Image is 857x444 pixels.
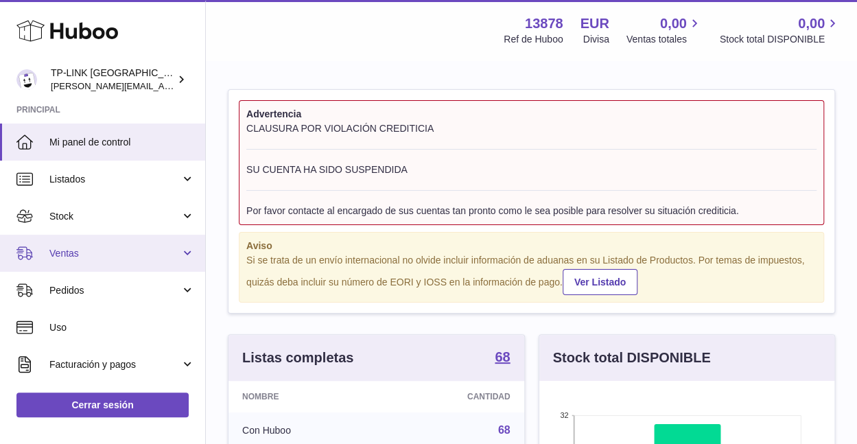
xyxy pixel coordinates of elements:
[498,424,510,436] a: 68
[49,247,180,260] span: Ventas
[525,14,563,33] strong: 13878
[563,269,637,295] a: Ver Listado
[242,349,353,367] h3: Listas completas
[51,67,174,93] div: TP-LINK [GEOGRAPHIC_DATA], SOCIEDAD LIMITADA
[49,321,195,334] span: Uso
[626,14,703,46] a: 0,00 Ventas totales
[16,393,189,417] a: Cerrar sesión
[560,411,568,419] text: 32
[49,210,180,223] span: Stock
[228,381,386,412] th: Nombre
[246,239,817,253] strong: Aviso
[583,33,609,46] div: Divisa
[246,122,817,218] div: CLAUSURA POR VIOLACIÓN CREDITICIA SU CUENTA HA SIDO SUSPENDIDA Por favor contacte al encargado de...
[626,33,703,46] span: Ventas totales
[246,108,817,121] strong: Advertencia
[580,14,609,33] strong: EUR
[246,254,817,295] div: Si se trata de un envío internacional no olvide incluir información de aduanas en su Listado de P...
[49,358,180,371] span: Facturación y pagos
[49,173,180,186] span: Listados
[504,33,563,46] div: Ref de Huboo
[720,33,841,46] span: Stock total DISPONIBLE
[660,14,687,33] span: 0,00
[495,350,510,366] a: 68
[386,381,524,412] th: Cantidad
[49,136,195,149] span: Mi panel de control
[51,80,275,91] span: [PERSON_NAME][EMAIL_ADDRESS][DOMAIN_NAME]
[16,69,37,90] img: celia.yan@tp-link.com
[553,349,711,367] h3: Stock total DISPONIBLE
[798,14,825,33] span: 0,00
[495,350,510,364] strong: 68
[720,14,841,46] a: 0,00 Stock total DISPONIBLE
[49,284,180,297] span: Pedidos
